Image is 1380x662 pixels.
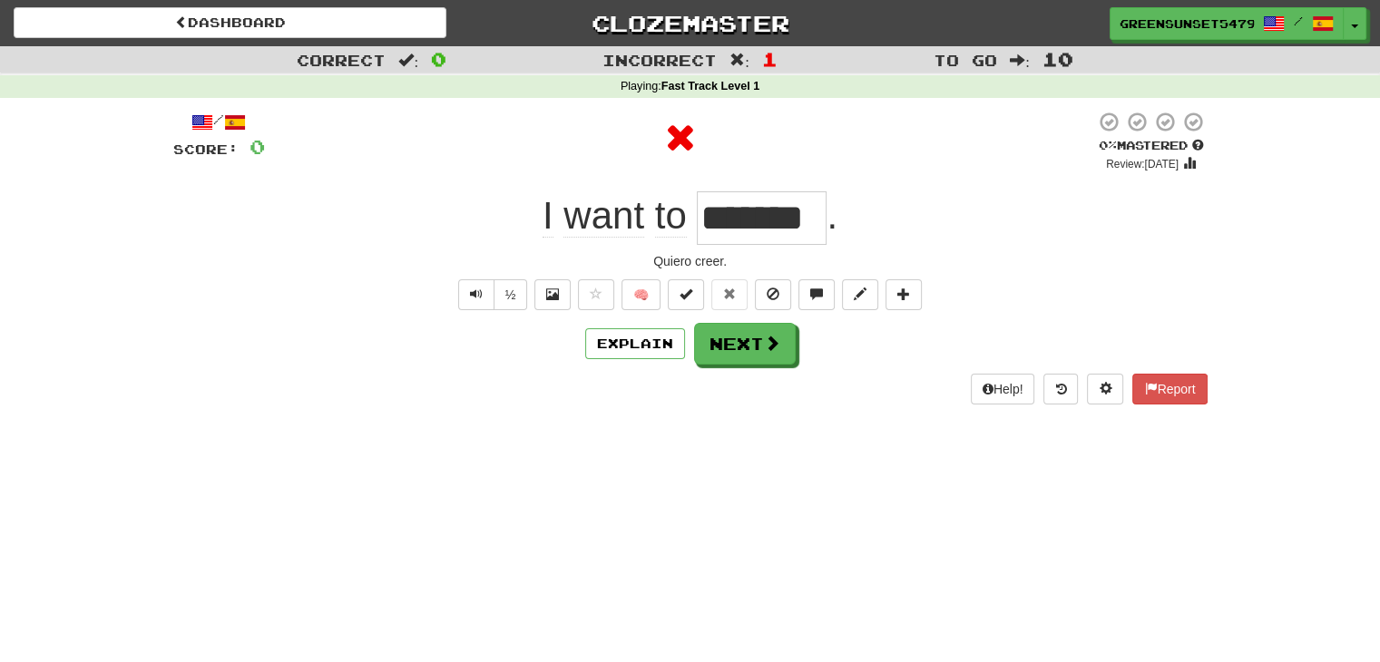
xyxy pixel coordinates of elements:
[173,252,1208,270] div: Quiero creer.
[827,194,837,237] span: .
[250,135,265,158] span: 0
[543,194,553,238] span: I
[661,80,760,92] strong: Fast Track Level 1
[798,279,835,310] button: Discuss sentence (alt+u)
[655,194,687,238] span: to
[1010,53,1030,68] span: :
[694,323,796,365] button: Next
[668,279,704,310] button: Set this sentence to 100% Mastered (alt+m)
[1132,374,1207,404] button: Report
[729,53,749,68] span: :
[1120,15,1254,32] span: GreenSunset5479
[455,279,528,310] div: Text-to-speech controls
[602,51,717,69] span: Incorrect
[398,53,418,68] span: :
[494,279,528,310] button: ½
[534,279,571,310] button: Show image (alt+x)
[842,279,878,310] button: Edit sentence (alt+d)
[14,7,446,38] a: Dashboard
[1043,374,1078,404] button: Round history (alt+y)
[578,279,614,310] button: Favorite sentence (alt+f)
[173,111,265,133] div: /
[297,51,386,69] span: Correct
[585,328,685,359] button: Explain
[563,194,644,238] span: want
[458,279,494,310] button: Play sentence audio (ctl+space)
[1110,7,1344,40] a: GreenSunset5479 /
[1106,158,1179,170] small: Review: [DATE]
[1099,138,1117,152] span: 0 %
[1042,48,1073,70] span: 10
[711,279,748,310] button: Reset to 0% Mastered (alt+r)
[971,374,1035,404] button: Help!
[173,141,239,157] span: Score:
[934,51,997,69] span: To go
[431,48,446,70] span: 0
[621,279,661,310] button: 🧠
[1095,138,1208,154] div: Mastered
[474,7,906,39] a: Clozemaster
[886,279,922,310] button: Add to collection (alt+a)
[762,48,778,70] span: 1
[755,279,791,310] button: Ignore sentence (alt+i)
[1294,15,1303,27] span: /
